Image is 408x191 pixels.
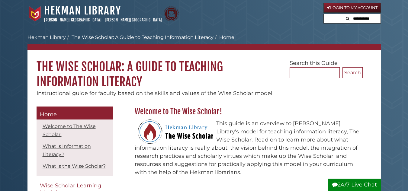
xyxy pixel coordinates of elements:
a: [PERSON_NAME][GEOGRAPHIC_DATA] [44,18,101,22]
a: What is Information Literacy? [43,143,91,157]
button: Search [344,14,351,22]
span: | [102,18,104,22]
a: Login to My Account [323,3,381,13]
a: Hekman Library [27,34,66,40]
a: Hekman Library [44,4,121,17]
a: [PERSON_NAME][GEOGRAPHIC_DATA] [105,18,162,22]
a: Welcome to The Wise Scholar! [43,123,96,137]
h2: Welcome to The Wise Scholar! [132,107,363,116]
i: Search [346,17,349,21]
nav: breadcrumb [27,34,381,50]
span: Instructional guide for faculty based on the skills and values of the Wise Scholar model [37,90,272,97]
li: Home [214,34,234,41]
img: Calvin Theological Seminary [164,6,179,21]
span: Home [40,111,57,118]
button: 24/7 Live Chat [328,179,381,191]
a: The Wise Scholar: A Guide to Teaching Information Literacy [72,34,214,40]
h1: The Wise Scholar: A Guide to Teaching Information Literacy [27,50,381,89]
a: What is the Wise Scholar? [43,163,106,169]
button: Search [342,67,363,78]
a: Home [37,107,113,120]
p: This guide is an overview to [PERSON_NAME] Library's model for teaching information literacy, The... [135,119,360,177]
img: Calvin University [27,6,43,21]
